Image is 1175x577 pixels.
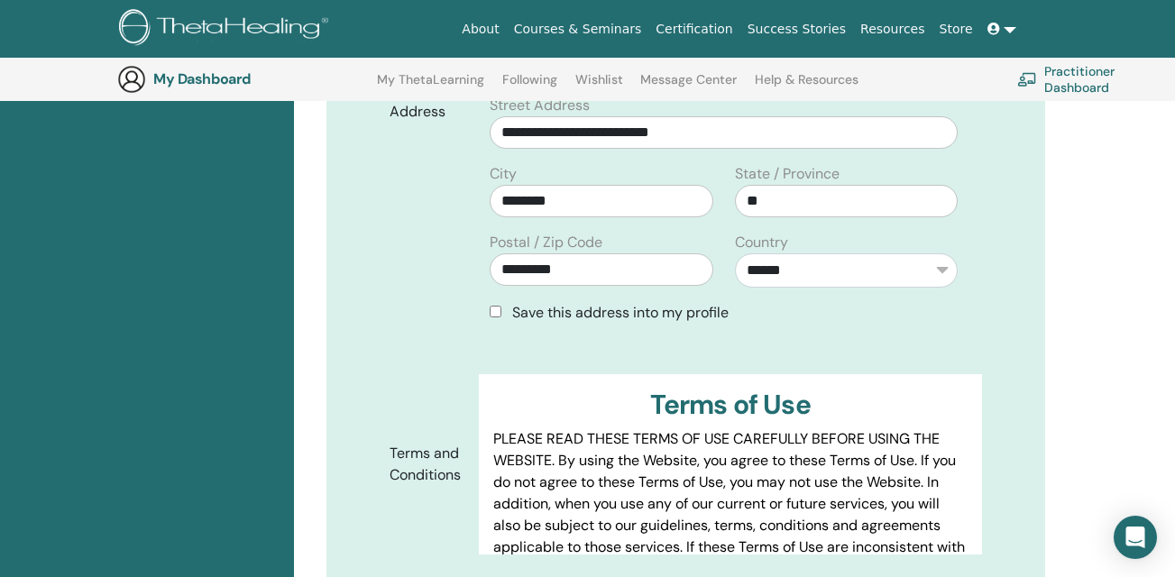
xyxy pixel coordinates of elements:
a: Store [932,13,980,46]
label: Country [735,232,788,253]
a: About [454,13,506,46]
h3: Terms of Use [493,389,968,421]
a: Success Stories [740,13,853,46]
a: Practitioner Dashboard [1017,60,1170,99]
label: City [490,163,517,185]
label: Terms and Conditions [376,436,480,492]
img: generic-user-icon.jpg [117,65,146,94]
a: Resources [853,13,932,46]
a: Help & Resources [755,72,858,101]
label: Postal / Zip Code [490,232,602,253]
div: Open Intercom Messenger [1114,516,1157,559]
a: Certification [648,13,739,46]
img: chalkboard-teacher.svg [1017,72,1037,87]
label: Address [376,95,480,129]
a: My ThetaLearning [377,72,484,101]
h3: My Dashboard [153,70,334,87]
a: Message Center [640,72,737,101]
a: Courses & Seminars [507,13,649,46]
img: logo.png [119,9,335,50]
label: State / Province [735,163,840,185]
label: Street Address [490,95,590,116]
span: Save this address into my profile [512,303,729,322]
a: Following [502,72,557,101]
a: Wishlist [575,72,623,101]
